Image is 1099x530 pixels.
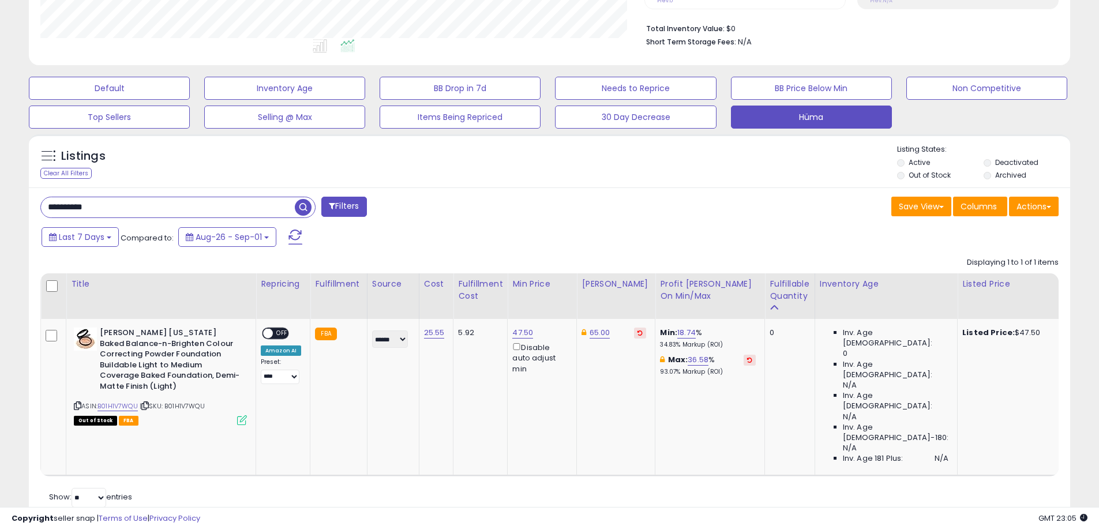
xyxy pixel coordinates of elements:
[261,278,305,290] div: Repricing
[770,278,809,302] div: Fulfillable Quantity
[843,422,948,443] span: Inv. Age [DEMOGRAPHIC_DATA]-180:
[582,278,650,290] div: [PERSON_NAME]
[1038,513,1087,524] span: 2025-09-9 23:05 GMT
[688,354,708,366] a: 36.58
[909,157,930,167] label: Active
[738,36,752,47] span: N/A
[380,106,541,129] button: Items Being Repriced
[512,278,572,290] div: Min Price
[1009,197,1059,216] button: Actions
[97,401,138,411] a: B01H1V7WQU
[843,359,948,380] span: Inv. Age [DEMOGRAPHIC_DATA]:
[424,278,449,290] div: Cost
[646,37,736,47] b: Short Term Storage Fees:
[458,328,498,338] div: 5.92
[590,327,610,339] a: 65.00
[660,328,756,349] div: %
[646,21,1050,35] li: $0
[646,24,725,33] b: Total Inventory Value:
[660,368,756,376] p: 93.07% Markup (ROI)
[906,77,1067,100] button: Non Competitive
[655,273,765,319] th: The percentage added to the cost of goods (COGS) that forms the calculator for Min & Max prices.
[555,106,716,129] button: 30 Day Decrease
[71,278,251,290] div: Title
[42,227,119,247] button: Last 7 Days
[74,328,97,351] img: 41GfBUnbcIL._SL40_.jpg
[843,443,857,453] span: N/A
[380,77,541,100] button: BB Drop in 7d
[99,513,148,524] a: Terms of Use
[12,513,54,524] strong: Copyright
[29,77,190,100] button: Default
[843,380,857,390] span: N/A
[74,416,117,426] span: All listings that are currently out of stock and unavailable for purchase on Amazon
[204,106,365,129] button: Selling @ Max
[196,231,262,243] span: Aug-26 - Sep-01
[40,168,92,179] div: Clear All Filters
[74,328,247,424] div: ASIN:
[891,197,951,216] button: Save View
[273,329,291,339] span: OFF
[962,328,1058,338] div: $47.50
[315,278,362,290] div: Fulfillment
[140,401,205,411] span: | SKU: B01H1V7WQU
[261,358,301,384] div: Preset:
[660,355,756,376] div: %
[843,328,948,348] span: Inv. Age [DEMOGRAPHIC_DATA]:
[178,227,276,247] button: Aug-26 - Sep-01
[49,491,132,502] span: Show: entries
[961,201,997,212] span: Columns
[315,328,336,340] small: FBA
[367,273,419,319] th: CSV column name: cust_attr_1_Source
[843,453,903,464] span: Inv. Age 181 Plus:
[512,341,568,374] div: Disable auto adjust min
[424,327,445,339] a: 25.55
[962,327,1015,338] b: Listed Price:
[149,513,200,524] a: Privacy Policy
[660,278,760,302] div: Profit [PERSON_NAME] on Min/Max
[935,453,948,464] span: N/A
[953,197,1007,216] button: Columns
[372,278,414,290] div: Source
[59,231,104,243] span: Last 7 Days
[820,278,952,290] div: Inventory Age
[843,412,857,422] span: N/A
[61,148,106,164] h5: Listings
[668,354,688,365] b: Max:
[843,348,847,359] span: 0
[967,257,1059,268] div: Displaying 1 to 1 of 1 items
[995,157,1038,167] label: Deactivated
[731,77,892,100] button: BB Price Below Min
[204,77,365,100] button: Inventory Age
[458,278,502,302] div: Fulfillment Cost
[29,106,190,129] button: Top Sellers
[995,170,1026,180] label: Archived
[770,328,805,338] div: 0
[660,341,756,349] p: 34.83% Markup (ROI)
[119,416,138,426] span: FBA
[261,345,301,356] div: Amazon AI
[962,278,1062,290] div: Listed Price
[12,513,200,524] div: seller snap | |
[843,390,948,411] span: Inv. Age [DEMOGRAPHIC_DATA]:
[321,197,366,217] button: Filters
[731,106,892,129] button: Hüma
[677,327,696,339] a: 18.74
[100,328,240,394] b: [PERSON_NAME] [US_STATE] Baked Balance-n-Brighten Colour Correcting Powder Foundation Buildable L...
[121,232,174,243] span: Compared to:
[909,170,951,180] label: Out of Stock
[512,327,533,339] a: 47.50
[555,77,716,100] button: Needs to Reprice
[660,327,677,338] b: Min:
[897,144,1070,155] p: Listing States:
